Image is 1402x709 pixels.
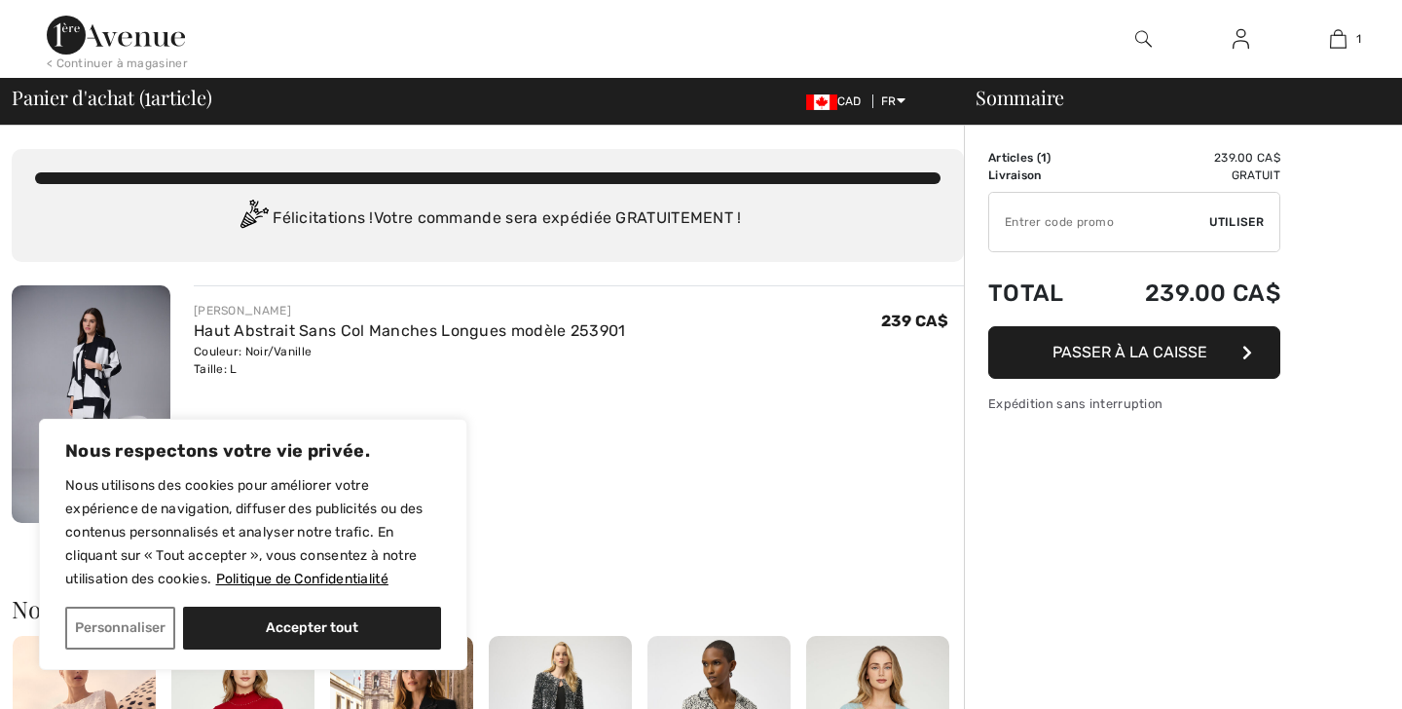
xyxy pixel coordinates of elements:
[47,16,185,55] img: 1ère Avenue
[65,474,441,591] p: Nous utilisons des cookies pour améliorer votre expérience de navigation, diffuser des publicités...
[1052,343,1207,361] span: Passer à la caisse
[65,607,175,650] button: Personnaliser
[194,321,626,340] a: Haut Abstrait Sans Col Manches Longues modèle 253901
[988,149,1092,167] td: Articles ( )
[1233,27,1249,51] img: Mes infos
[47,55,188,72] div: < Continuer à magasiner
[1330,27,1347,51] img: Mon panier
[988,326,1280,379] button: Passer à la caisse
[1135,27,1152,51] img: recherche
[35,200,941,239] div: Félicitations ! Votre commande sera expédiée GRATUITEMENT !
[1041,151,1047,165] span: 1
[988,167,1092,184] td: Livraison
[234,200,273,239] img: Congratulation2.svg
[12,597,964,620] h2: Nos clients ont aussi acheté
[881,312,948,330] span: 239 CA$
[65,439,441,463] p: Nous respectons votre vie privée.
[989,193,1209,251] input: Code promo
[806,94,837,110] img: Canadian Dollar
[12,88,212,107] span: Panier d'achat ( article)
[12,285,170,523] img: Haut Abstrait Sans Col Manches Longues modèle 253901
[1209,213,1264,231] span: Utiliser
[39,419,467,670] div: Nous respectons votre vie privée.
[952,88,1390,107] div: Sommaire
[1356,30,1361,48] span: 1
[881,94,905,108] span: FR
[194,343,626,378] div: Couleur: Noir/Vanille Taille: L
[988,260,1092,326] td: Total
[988,394,1280,413] div: Expédition sans interruption
[1092,167,1280,184] td: Gratuit
[194,302,626,319] div: [PERSON_NAME]
[1092,260,1280,326] td: 239.00 CA$
[1290,27,1385,51] a: 1
[215,570,389,588] a: Politique de Confidentialité
[1092,149,1280,167] td: 239.00 CA$
[806,94,869,108] span: CAD
[183,607,441,650] button: Accepter tout
[144,83,151,108] span: 1
[1217,27,1265,52] a: Se connecter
